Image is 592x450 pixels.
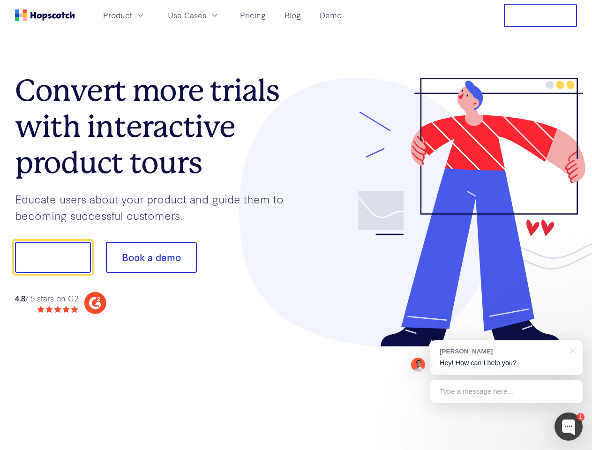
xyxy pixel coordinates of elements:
button: Free Trial [504,4,577,27]
div: Type a message here... [430,380,583,403]
strong: 4.8 [15,292,25,303]
a: Pricing [236,7,270,23]
a: Demo [316,7,345,23]
span: Use Cases [168,9,206,21]
button: Book a demo [106,242,197,273]
a: Home [15,9,75,21]
span: Product [103,9,132,21]
h1: Convert more trials with interactive product tours [15,73,296,180]
div: [PERSON_NAME] [440,347,564,356]
div: / 5 stars on G2 [15,292,78,304]
button: Use Cases [162,7,225,23]
button: Show me! [15,242,91,273]
img: Mark Spera [411,358,425,372]
div: 1 [577,413,585,421]
button: Product [97,7,151,23]
p: Hey! How can I help you? [440,358,573,368]
p: Educate users about your product and guide them to becoming successful customers. [15,191,296,223]
a: Blog [281,7,305,23]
